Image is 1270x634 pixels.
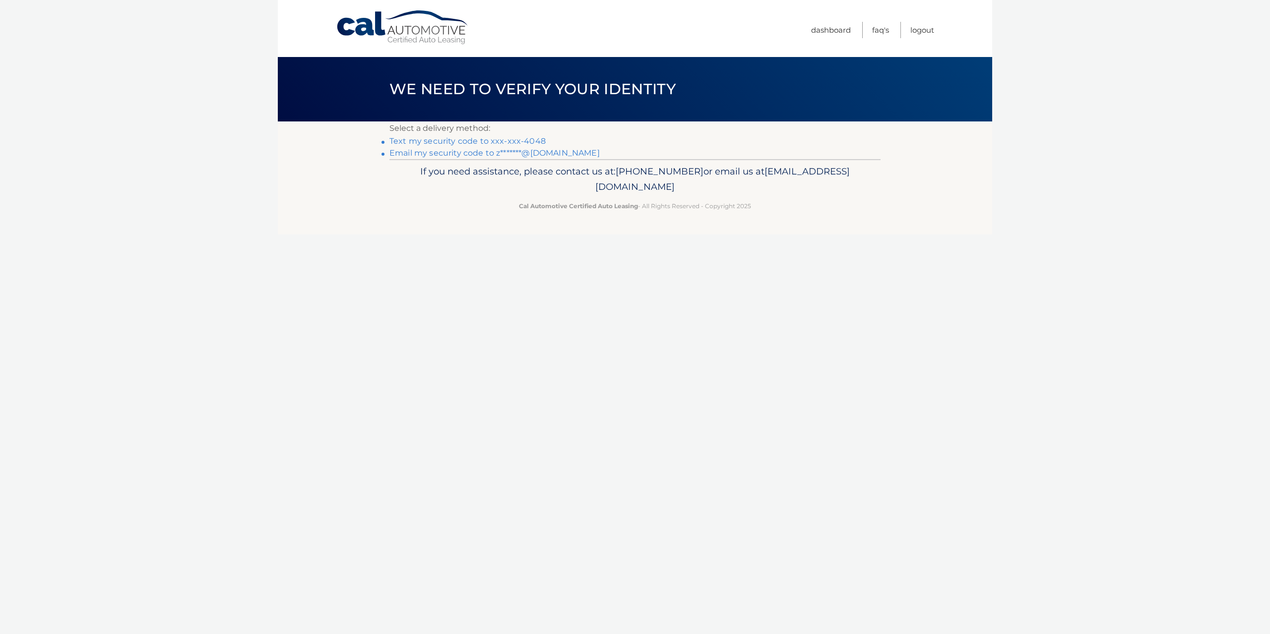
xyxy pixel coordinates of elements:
[910,22,934,38] a: Logout
[336,10,470,45] a: Cal Automotive
[389,148,600,158] a: Email my security code to z*******@[DOMAIN_NAME]
[389,80,676,98] span: We need to verify your identity
[396,164,874,195] p: If you need assistance, please contact us at: or email us at
[396,201,874,211] p: - All Rights Reserved - Copyright 2025
[389,136,546,146] a: Text my security code to xxx-xxx-4048
[811,22,851,38] a: Dashboard
[519,202,638,210] strong: Cal Automotive Certified Auto Leasing
[872,22,889,38] a: FAQ's
[616,166,703,177] span: [PHONE_NUMBER]
[389,121,881,135] p: Select a delivery method:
